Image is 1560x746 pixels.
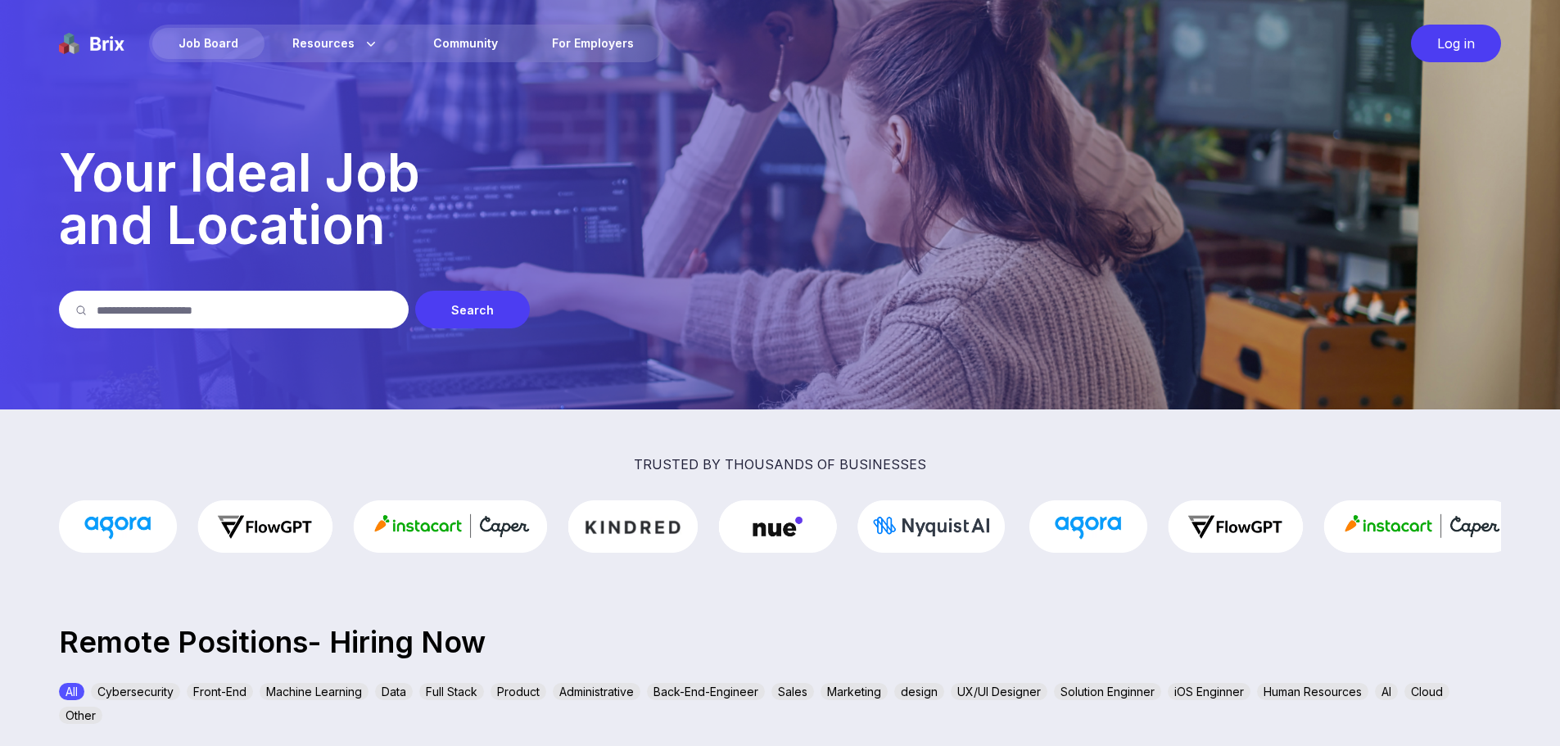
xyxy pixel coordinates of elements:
[1054,683,1161,700] div: Solution Enginner
[91,683,180,700] div: Cybersecurity
[1375,683,1398,700] div: AI
[59,707,102,724] div: Other
[375,683,413,700] div: Data
[1168,683,1250,700] div: iOS Enginner
[415,291,530,328] div: Search
[59,683,84,700] div: All
[491,683,546,700] div: Product
[260,683,369,700] div: Machine Learning
[407,28,524,59] a: Community
[59,147,1501,251] p: Your Ideal Job and Location
[266,28,405,59] div: Resources
[951,683,1047,700] div: UX/UI Designer
[152,28,265,59] div: Job Board
[419,683,484,700] div: Full Stack
[1411,25,1501,62] div: Log in
[526,28,660,59] a: For Employers
[894,683,944,700] div: design
[821,683,888,700] div: Marketing
[771,683,814,700] div: Sales
[1403,25,1501,62] a: Log in
[647,683,765,700] div: Back-End-Engineer
[553,683,640,700] div: Administrative
[187,683,253,700] div: Front-End
[1257,683,1368,700] div: Human Resources
[1404,683,1449,700] div: Cloud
